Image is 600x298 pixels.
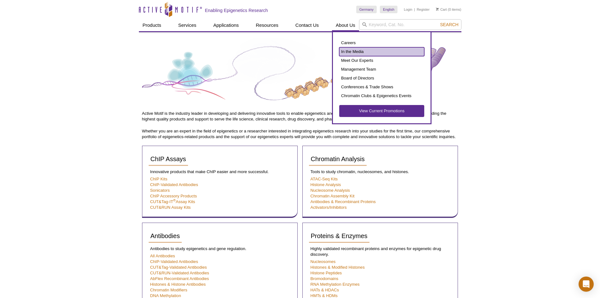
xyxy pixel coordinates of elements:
[404,7,412,12] a: Login
[339,83,424,91] a: Conferences & Trade Shows
[414,6,415,13] li: |
[149,152,188,166] a: ChIP Assays
[579,277,594,292] div: Open Intercom Messenger
[339,74,424,83] a: Board of Directors
[205,8,268,13] h2: Enabling Epigenetics Research
[311,194,355,198] a: Chromatin Assembly Kit
[311,288,339,292] a: HATs & HDACs
[150,271,209,275] a: CUT&RUN-Validated Antibodies
[359,19,461,30] input: Keyword, Cat. No.
[436,6,461,13] li: (0 items)
[151,155,186,162] span: ChIP Assays
[309,229,369,243] a: Proteins & Enzymes
[309,169,451,175] p: Tools to study chromatin, nucleosomes, and histones.
[142,128,458,140] p: Whether you are an expert in the field of epigenetics or a researcher interested in integrating e...
[150,199,195,204] a: CUT&Tag-IT®Assay Kits
[356,6,377,13] a: Germany
[332,19,359,31] a: About Us
[149,246,291,252] p: Antibodies to study epigenetics and gene regulation.
[150,282,206,287] a: Histones & Histone Antibodies
[311,259,336,264] a: Nucleosomes
[440,22,458,27] span: Search
[311,265,365,270] a: Histones & Modified Histones
[339,38,424,47] a: Careers
[150,254,175,258] a: All Antibodies
[311,232,368,239] span: Proteins & Enzymes
[142,38,458,109] img: Product Guide
[150,188,170,193] a: Sonicators
[150,182,198,187] a: ChIP-Validated Antibodies
[173,198,176,202] sup: ®
[339,65,424,74] a: Management Team
[174,19,200,31] a: Services
[150,177,168,181] a: ChIP Kits
[339,105,424,117] a: View Current Promotions
[311,182,341,187] a: Histone Analysis
[417,7,430,12] a: Register
[311,282,360,287] a: RNA Methylation Enzymes
[311,188,350,193] a: Nucleosome Analysis
[311,205,347,210] a: Activators/Inhibitors
[150,288,187,292] a: Chromatin Modifiers
[139,19,165,31] a: Products
[339,47,424,56] a: In the Media
[311,271,342,275] a: Histone Peptides
[292,19,323,31] a: Contact Us
[311,276,339,281] a: Bromodomains
[142,111,458,122] p: Active Motif is the industry leader in developing and delivering innovative tools to enable epige...
[150,194,197,198] a: ChIP Accessory Products
[311,155,365,162] span: Chromatin Analysis
[436,7,447,12] a: Cart
[339,91,424,100] a: Chromatin Clubs & Epigenetics Events
[150,205,191,210] a: CUT&RUN Assay Kits
[150,293,181,298] a: DNA Methylation
[149,229,182,243] a: Antibodies
[150,265,207,270] a: CUT&Tag-Validated Antibodies
[151,232,180,239] span: Antibodies
[149,169,291,175] p: Innovative products that make ChIP easier and more successful.
[311,199,376,204] a: Antibodies & Recombinant Proteins
[150,276,209,281] a: AbFlex Recombinant Antibodies
[309,152,367,166] a: Chromatin Analysis
[339,56,424,65] a: Meet Our Experts
[311,177,338,181] a: ATAC-Seq Kits
[209,19,243,31] a: Applications
[438,22,460,27] button: Search
[436,8,439,11] img: Your Cart
[252,19,282,31] a: Resources
[150,259,198,264] a: ChIP-Validated Antibodies
[380,6,397,13] a: English
[311,293,338,298] a: HMTs & HDMs
[309,246,451,257] p: Highly validated recombinant proteins and enzymes for epigenetic drug discovery.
